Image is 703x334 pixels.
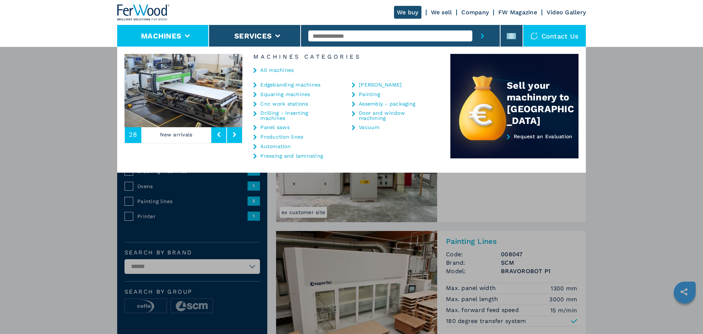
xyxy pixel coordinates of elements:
a: Squaring machines [260,92,310,97]
img: image [124,54,242,127]
button: Services [234,32,272,40]
a: Cnc work stations [260,101,308,106]
a: FW Magazine [498,9,537,16]
img: Contact us [531,32,538,40]
div: Contact us [523,25,586,47]
a: Pressing and laminating [260,153,323,158]
a: We sell [431,9,452,16]
button: submit-button [472,25,492,47]
a: Request an Evaluation [450,133,579,159]
a: Company [461,9,489,16]
div: Sell your machinery to [GEOGRAPHIC_DATA] [507,80,579,126]
a: All machines [260,67,294,73]
a: Production lines [260,134,303,139]
img: Ferwood [117,4,170,21]
a: Painting [359,92,380,97]
a: Door and window machining [359,110,432,121]
a: Drilling - inserting machines [260,110,334,121]
a: Panel saws [260,125,290,130]
a: Vacuum [359,125,380,130]
a: Assembly - packaging [359,101,415,106]
img: image [242,54,360,127]
a: Automation [260,144,291,149]
a: Edgebanding machines [260,82,320,87]
a: Video Gallery [547,9,586,16]
button: Machines [141,32,181,40]
a: [PERSON_NAME] [359,82,402,87]
span: 28 [129,131,137,138]
p: New arrivals [141,126,212,143]
a: We buy [394,6,421,19]
h6: Machines Categories [242,54,450,60]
